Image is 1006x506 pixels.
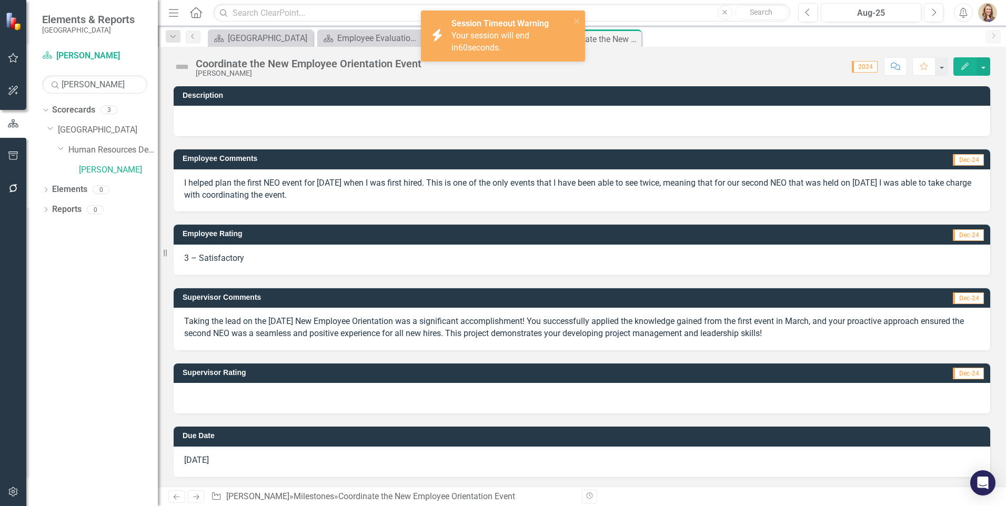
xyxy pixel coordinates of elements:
div: Employee Evaluation Navigation [337,32,420,45]
h3: Supervisor Rating [183,369,716,377]
div: Aug-25 [824,7,918,19]
div: 3 [100,106,117,115]
span: 3 – Satisfactory [184,253,244,263]
a: [PERSON_NAME] [42,50,147,62]
p: Taking the lead on the [DATE] New Employee Orientation was a significant accomplishment! You succ... [184,316,980,340]
div: Open Intercom Messenger [970,470,995,495]
a: Reports [52,204,82,216]
p: I helped plan the first NEO event for [DATE] when I was first hired. This is one of the only even... [184,177,980,201]
button: close [574,15,581,27]
h3: Employee Comments [183,155,745,163]
h3: Supervisor Comments [183,294,752,301]
img: Not Defined [174,58,190,75]
h3: Due Date [183,432,985,440]
span: Search [750,8,772,16]
div: [PERSON_NAME] [196,69,421,77]
input: Search Below... [42,75,147,94]
span: [DATE] [184,455,209,465]
a: [PERSON_NAME] [79,164,158,176]
div: 0 [93,185,109,194]
a: Milestones [294,491,334,501]
img: Lauren Trautz [978,3,997,22]
div: 0 [87,205,104,214]
input: Search ClearPoint... [213,4,790,22]
h3: Description [183,92,985,99]
a: [GEOGRAPHIC_DATA] [210,32,310,45]
span: 60 [458,43,468,53]
span: Your session will end in seconds. [451,31,529,53]
div: » » [211,491,574,503]
a: Employee Evaluation Navigation [320,32,420,45]
span: 2024 [852,61,878,73]
img: ClearPoint Strategy [5,12,24,31]
a: [PERSON_NAME] [226,491,289,501]
h3: Employee Rating [183,230,705,238]
div: [GEOGRAPHIC_DATA] [228,32,310,45]
button: Aug-25 [821,3,921,22]
span: Dec-24 [953,229,984,241]
div: Coordinate the New Employee Orientation Event [196,58,421,69]
button: Search [735,5,788,20]
div: Coordinate the New Employee Orientation Event [556,33,639,46]
span: Dec-24 [953,154,984,166]
a: Elements [52,184,87,196]
span: Dec-24 [953,368,984,379]
strong: Session Timeout Warning [451,18,549,28]
a: Human Resources Department [68,144,158,156]
small: [GEOGRAPHIC_DATA] [42,26,135,34]
a: Scorecards [52,104,95,116]
div: Coordinate the New Employee Orientation Event [338,491,515,501]
span: Elements & Reports [42,13,135,26]
a: [GEOGRAPHIC_DATA] [58,124,158,136]
span: Dec-24 [953,292,984,304]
